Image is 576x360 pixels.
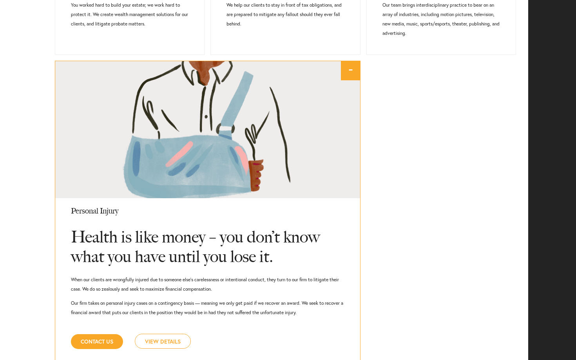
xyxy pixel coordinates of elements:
p: Our team brings interdisciplinary practice to bear on an array of industries, including motion pi... [382,0,500,38]
a: - [341,61,360,80]
p: We help our clients to stay in front of tax obligations, and are prepared to mitigate any fallout... [226,0,344,29]
a: Contact Us [71,334,123,349]
a: Personal InjuryHealth is like money – you don’t know what you have until you lose it.When our cli... [55,198,360,334]
p: You worked hard to build your estate; we work hard to protect it. We create wealth management sol... [71,0,189,29]
h3: Personal Injury [71,198,344,219]
a: View Details [135,334,191,349]
p: Our firm takes on personal injury cases on a contingency basis — meaning we only get paid if we r... [71,298,344,317]
h4: Health is like money – you don’t know what you have until you lose it. [71,219,344,270]
p: When our clients are wrongfully injured due to someone else’s carelessness or intentional conduct... [71,275,344,294]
